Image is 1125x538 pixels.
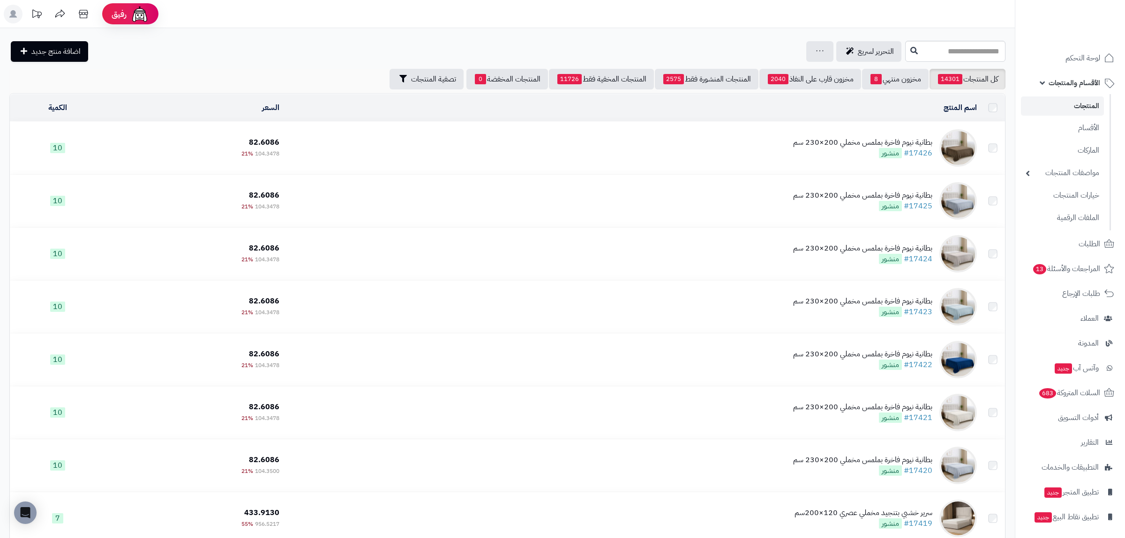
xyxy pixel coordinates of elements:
a: التحرير لسريع [836,41,901,62]
span: رفيق [112,8,127,20]
span: 2040 [768,74,788,84]
a: اسم المنتج [944,102,977,113]
span: جديد [1055,363,1072,374]
span: وآتس آب [1054,361,1099,375]
span: العملاء [1080,312,1099,325]
span: 13 [1033,264,1047,275]
span: 21% [241,308,253,317]
a: لوحة التحكم [1021,47,1119,69]
a: تطبيق نقاط البيعجديد [1021,506,1119,528]
span: جديد [1044,487,1062,498]
a: المنتجات [1021,96,1104,116]
a: مخزون قارب على النفاذ2040 [759,69,861,89]
span: الطلبات [1079,237,1100,251]
a: التقارير [1021,431,1119,454]
a: #17426 [904,147,932,159]
span: المدونة [1078,337,1099,350]
span: 82.6086 [249,190,279,201]
img: بطانية نيوم فاخرة بملمس مخملي 200×230 سم [939,129,977,167]
span: 104.3478 [255,202,279,211]
a: #17425 [904,200,932,212]
a: #17424 [904,253,932,265]
a: الملفات الرقمية [1021,208,1104,228]
span: 7 [52,513,63,523]
a: أدوات التسويق [1021,406,1119,429]
button: تصفية المنتجات [390,69,464,89]
span: 21% [241,149,253,158]
div: بطانية نيوم فاخرة بملمس مخملي 200×230 سم [793,243,932,254]
span: 21% [241,414,253,422]
span: 104.3478 [255,149,279,158]
a: #17422 [904,359,932,370]
a: #17421 [904,412,932,423]
span: 104.3478 [255,361,279,369]
div: سرير خشبي بتنجيد مخملي عصري 120×200سم [795,508,932,518]
a: السعر [262,102,279,113]
a: العملاء [1021,307,1119,330]
a: المدونة [1021,332,1119,354]
span: 104.3500 [255,467,279,475]
span: لوحة التحكم [1065,52,1100,65]
span: الأقسام والمنتجات [1049,76,1100,89]
div: بطانية نيوم فاخرة بملمس مخملي 200×230 سم [793,137,932,148]
span: منشور [879,148,902,158]
span: التحرير لسريع [858,46,894,57]
span: منشور [879,413,902,423]
div: بطانية نيوم فاخرة بملمس مخملي 200×230 سم [793,455,932,465]
span: 21% [241,255,253,264]
span: 21% [241,202,253,211]
a: #17423 [904,306,932,317]
a: الطلبات [1021,233,1119,255]
a: التطبيقات والخدمات [1021,456,1119,479]
img: بطانية نيوم فاخرة بملمس مخملي 200×230 سم [939,182,977,220]
img: بطانية نيوم فاخرة بملمس مخملي 200×230 سم [939,235,977,273]
a: تطبيق المتجرجديد [1021,481,1119,503]
span: 10 [50,143,65,153]
a: مخزون منتهي8 [862,69,929,89]
span: تصفية المنتجات [411,74,456,85]
span: منشور [879,254,902,264]
span: 8 [870,74,882,84]
a: مواصفات المنتجات [1021,163,1104,183]
span: منشور [879,518,902,529]
a: كل المنتجات14301 [930,69,1005,89]
a: #17419 [904,518,932,529]
a: السلات المتروكة683 [1021,382,1119,404]
a: المنتجات المخفضة0 [466,69,548,89]
span: 14301 [938,74,962,84]
span: 21% [241,361,253,369]
a: طلبات الإرجاع [1021,282,1119,305]
img: بطانية نيوم فاخرة بملمس مخملي 200×230 سم [939,288,977,325]
span: التقارير [1081,436,1099,449]
span: 11726 [557,74,582,84]
span: 82.6086 [249,348,279,360]
a: المراجعات والأسئلة13 [1021,258,1119,280]
span: أدوات التسويق [1058,411,1099,424]
span: 10 [50,460,65,471]
span: 21% [241,467,253,475]
a: الماركات [1021,140,1104,161]
a: اضافة منتج جديد [11,41,88,62]
span: منشور [879,360,902,370]
span: 82.6086 [249,295,279,307]
span: 82.6086 [249,454,279,465]
span: تطبيق المتجر [1043,486,1099,499]
span: 55% [241,520,253,528]
span: 104.3478 [255,255,279,264]
span: 10 [50,196,65,206]
span: 82.6086 [249,243,279,254]
span: 956.5217 [255,520,279,528]
div: بطانية نيوم فاخرة بملمس مخملي 200×230 سم [793,402,932,413]
span: السلات المتروكة [1038,386,1100,399]
div: بطانية نيوم فاخرة بملمس مخملي 200×230 سم [793,190,932,201]
span: جديد [1035,512,1052,523]
img: بطانية نيوم فاخرة بملمس مخملي 200×230 سم [939,394,977,431]
img: logo-2.png [1061,10,1116,30]
a: تحديثات المنصة [25,5,48,26]
span: 10 [50,249,65,259]
span: 0 [475,74,486,84]
span: 10 [50,354,65,365]
span: 82.6086 [249,137,279,148]
span: المراجعات والأسئلة [1032,262,1100,275]
a: المنتجات المنشورة فقط2575 [655,69,758,89]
